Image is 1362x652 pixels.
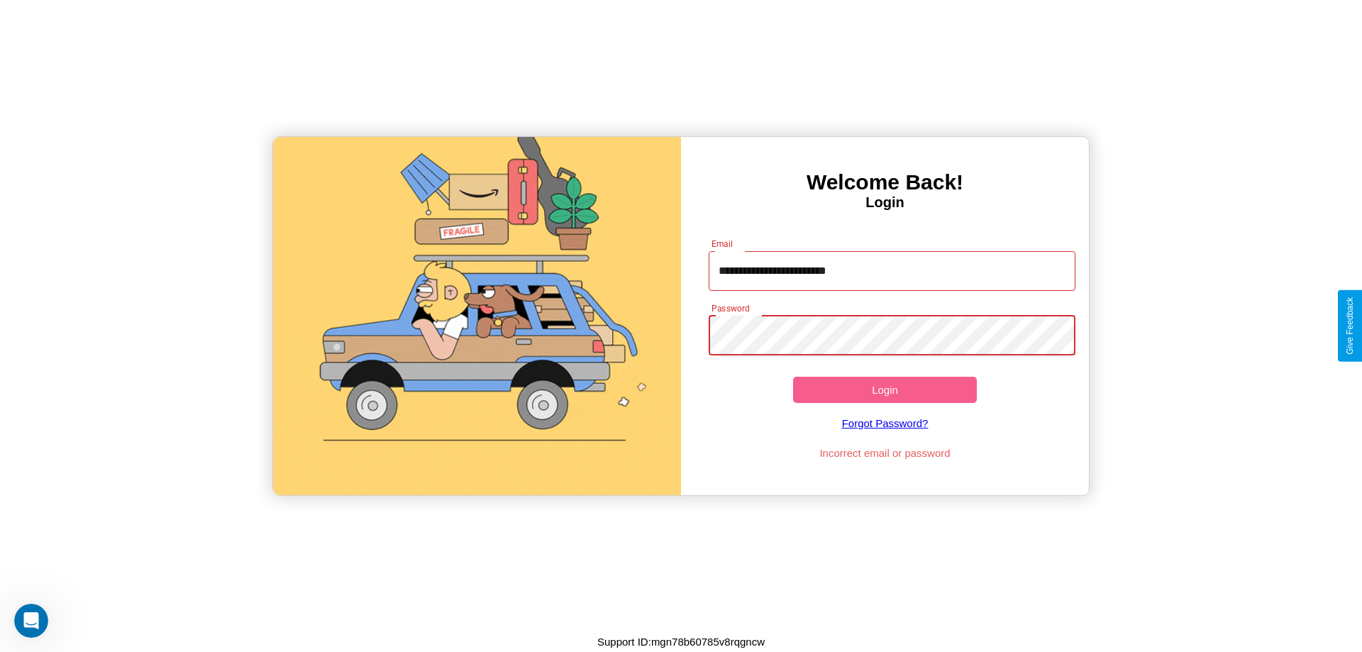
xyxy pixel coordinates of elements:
h4: Login [681,194,1089,211]
p: Support ID: mgn78b60785v8rqgncw [597,632,765,651]
a: Forgot Password? [702,403,1069,443]
iframe: Intercom live chat [14,604,48,638]
div: Give Feedback [1345,297,1355,355]
label: Email [712,238,733,250]
button: Login [793,377,977,403]
img: gif [273,137,681,495]
h3: Welcome Back! [681,170,1089,194]
p: Incorrect email or password [702,443,1069,463]
label: Password [712,302,749,314]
